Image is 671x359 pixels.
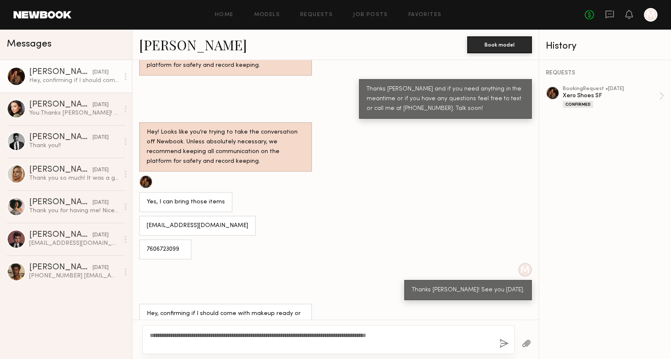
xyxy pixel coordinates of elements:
[147,197,225,207] div: Yes, I can bring those items
[147,128,304,167] div: Hey! Looks like you’re trying to take the conversation off Newbook. Unless absolutely necessary, ...
[29,198,93,207] div: [PERSON_NAME]
[29,231,93,239] div: [PERSON_NAME]
[93,264,109,272] div: [DATE]
[29,133,93,142] div: [PERSON_NAME]
[147,245,184,255] div: 7606723099
[29,263,93,272] div: [PERSON_NAME]
[467,41,532,48] a: Book model
[29,109,119,117] div: You: Thanks [PERSON_NAME]! So happy to connect on another one. Hope to see you again sooner than ...
[29,77,119,85] div: Hey, confirming if I should come with makeup ready or if it possible that it will be completed on...
[93,199,109,207] div: [DATE]
[563,86,659,92] div: booking Request • [DATE]
[29,174,119,182] div: Thank you so much! It was a great day! :)
[367,85,524,114] div: Thanks [PERSON_NAME] and if you need anything in the meantime or if you have any questions feel f...
[29,68,93,77] div: [PERSON_NAME]
[29,142,119,150] div: Thank you!!
[563,101,593,108] div: Confirmed
[29,207,119,215] div: Thank you for having me! Nice meeting you too :)
[7,39,52,49] span: Messages
[546,70,664,76] div: REQUESTS
[29,272,119,280] div: [PHONE_NUMBER] [EMAIL_ADDRESS][DOMAIN_NAME]
[254,12,280,18] a: Models
[563,92,659,100] div: Xero Shoes SF
[139,36,247,54] a: [PERSON_NAME]
[147,221,248,231] div: [EMAIL_ADDRESS][DOMAIN_NAME]
[29,166,93,174] div: [PERSON_NAME]
[93,101,109,109] div: [DATE]
[29,101,93,109] div: [PERSON_NAME]
[93,166,109,174] div: [DATE]
[93,134,109,142] div: [DATE]
[29,239,119,247] div: [EMAIL_ADDRESS][DOMAIN_NAME]
[563,86,664,108] a: bookingRequest •[DATE]Xero Shoes SFConfirmed
[300,12,333,18] a: Requests
[215,12,234,18] a: Home
[467,36,532,53] button: Book model
[353,12,388,18] a: Job Posts
[93,69,109,77] div: [DATE]
[408,12,442,18] a: Favorites
[412,285,524,295] div: Thanks [PERSON_NAME]! See you [DATE].
[644,8,657,22] a: M
[147,309,304,329] div: Hey, confirming if I should come with makeup ready or if it possible that it will be completed on...
[93,231,109,239] div: [DATE]
[546,41,664,51] div: History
